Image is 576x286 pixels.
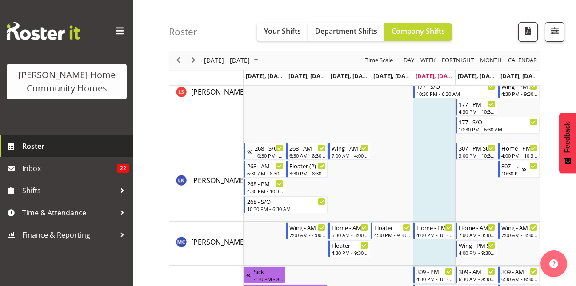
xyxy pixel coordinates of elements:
[518,22,538,42] button: Download a PDF of the roster according to the set date range.
[22,162,117,175] span: Inbox
[459,99,495,108] div: 177 - PM
[507,55,538,66] span: calendar
[498,266,540,283] div: Mary Endaya"s event - 309 - AM Begin From Sunday, October 5, 2025 at 6:30:00 AM GMT+13:00 Ends At...
[459,152,495,159] div: 3:00 PM - 10:30 PM
[186,51,201,70] div: next period
[289,143,325,152] div: 268 - AM
[459,117,537,126] div: 177 - S/O
[456,240,497,257] div: Maria Cerbas"s event - Wing - PM Support 2 Begin From Saturday, October 4, 2025 at 4:00:00 PM GMT...
[374,223,410,232] div: Floater
[459,143,495,152] div: 307 - PM Support
[315,26,377,36] span: Department Shifts
[255,143,283,152] div: 268 - S/O
[416,275,452,282] div: 4:30 PM - 10:30 PM
[289,170,325,177] div: 3:30 PM - 8:30 PM
[501,152,537,159] div: 4:00 PM - 10:30 PM
[373,72,414,80] span: [DATE], [DATE]
[479,55,504,66] button: Timeline Month
[191,87,246,97] a: [PERSON_NAME]
[172,55,184,66] button: Previous
[441,55,475,66] span: Fortnight
[403,55,415,66] span: Day
[332,152,368,159] div: 7:00 AM - 4:00 PM
[257,23,308,41] button: Your Shifts
[384,23,452,41] button: Company Shifts
[171,51,186,70] div: previous period
[459,275,495,282] div: 6:30 AM - 8:30 AM
[501,143,537,152] div: Home - PM Support 2
[289,231,325,238] div: 7:00 AM - 4:00 PM
[458,72,498,80] span: [DATE], [DATE]
[255,152,283,159] div: 10:30 PM - 6:30 AM
[201,51,264,70] div: Sep 29 - Oct 05, 2025
[289,223,325,232] div: Wing - AM Support 2
[392,26,445,36] span: Company Shifts
[416,82,495,91] div: 177 - S/O
[456,99,497,116] div: Liezl Sanchez"s event - 177 - PM Begin From Saturday, October 4, 2025 at 4:30:00 PM GMT+13:00 End...
[501,170,522,177] div: 10:30 PM - 6:30 AM
[289,161,325,170] div: Floater (2)
[420,55,436,66] span: Week
[328,222,370,239] div: Maria Cerbas"s event - Home - AM Support 2 Begin From Wednesday, October 1, 2025 at 6:30:00 AM GM...
[246,72,286,80] span: [DATE], [DATE]
[191,175,246,186] a: [PERSON_NAME]
[419,55,437,66] button: Timeline Week
[416,72,456,80] span: [DATE], [DATE]
[459,249,495,256] div: 4:00 PM - 9:30 PM
[117,164,129,173] span: 22
[332,231,368,238] div: 6:30 AM - 3:00 PM
[459,267,495,276] div: 309 - AM
[22,228,116,242] span: Finance & Reporting
[456,143,497,160] div: Lovejot Kaur"s event - 307 - PM Support Begin From Saturday, October 4, 2025 at 3:00:00 PM GMT+13...
[402,55,416,66] button: Timeline Day
[203,55,262,66] button: October 2025
[244,196,328,213] div: Lovejot Kaur"s event - 268 - S/O Begin From Monday, September 29, 2025 at 10:30:00 PM GMT+13:00 E...
[247,187,283,195] div: 4:30 PM - 10:30 PM
[416,231,452,238] div: 4:00 PM - 10:30 PM
[247,179,283,188] div: 268 - PM
[169,45,244,142] td: Liezl Sanchez resource
[264,26,301,36] span: Your Shifts
[244,179,285,195] div: Lovejot Kaur"s event - 268 - PM Begin From Monday, September 29, 2025 at 4:30:00 PM GMT+13:00 End...
[501,223,537,232] div: Wing - AM Support 2
[500,72,541,80] span: [DATE], [DATE]
[479,55,503,66] span: Month
[501,275,537,282] div: 6:30 AM - 8:30 AM
[332,241,368,250] div: Floater
[328,143,370,160] div: Lovejot Kaur"s event - Wing - AM Support 2 Begin From Wednesday, October 1, 2025 at 7:00:00 AM GM...
[169,142,244,222] td: Lovejot Kaur resource
[254,267,283,276] div: Sick
[416,267,452,276] div: 309 - PM
[501,231,537,238] div: 7:00 AM - 3:30 PM
[328,240,370,257] div: Maria Cerbas"s event - Floater Begin From Wednesday, October 1, 2025 at 4:30:00 PM GMT+13:00 Ends...
[371,222,412,239] div: Maria Cerbas"s event - Floater Begin From Thursday, October 2, 2025 at 4:30:00 PM GMT+13:00 Ends ...
[507,55,539,66] button: Month
[364,55,394,66] span: Time Scale
[416,223,452,232] div: Home - PM Support 2
[289,152,325,159] div: 6:30 AM - 8:30 AM
[459,223,495,232] div: Home - AM Support 1
[22,139,129,153] span: Roster
[286,161,328,178] div: Lovejot Kaur"s event - Floater (2) Begin From Tuesday, September 30, 2025 at 3:30:00 PM GMT+13:00...
[374,231,410,238] div: 4:30 PM - 9:30 PM
[459,241,495,250] div: Wing - PM Support 2
[332,249,368,256] div: 4:30 PM - 9:30 PM
[456,117,540,134] div: Liezl Sanchez"s event - 177 - S/O Begin From Saturday, October 4, 2025 at 10:30:00 PM GMT+13:00 E...
[203,55,251,66] span: [DATE] - [DATE]
[331,72,371,80] span: [DATE], [DATE]
[549,259,558,268] img: help-xxl-2.png
[188,55,200,66] button: Next
[247,197,326,206] div: 268 - S/O
[459,231,495,238] div: 7:00 AM - 3:30 PM
[286,222,328,239] div: Maria Cerbas"s event - Wing - AM Support 2 Begin From Tuesday, September 30, 2025 at 7:00:00 AM G...
[7,22,80,40] img: Rosterit website logo
[498,161,540,178] div: Lovejot Kaur"s event - 307 - Nightshift Support Begin From Sunday, October 5, 2025 at 10:30:00 PM...
[191,237,246,247] a: [PERSON_NAME]
[413,222,455,239] div: Maria Cerbas"s event - Home - PM Support 2 Begin From Friday, October 3, 2025 at 4:00:00 PM GMT+1...
[459,126,537,133] div: 10:30 PM - 6:30 AM
[286,143,328,160] div: Lovejot Kaur"s event - 268 - AM Begin From Tuesday, September 30, 2025 at 6:30:00 AM GMT+13:00 En...
[254,275,283,282] div: 4:30 PM - 8:30 AM
[22,206,116,219] span: Time & Attendance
